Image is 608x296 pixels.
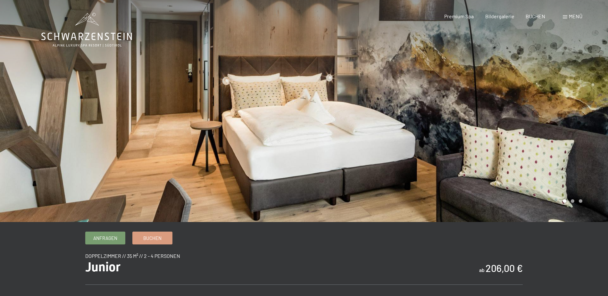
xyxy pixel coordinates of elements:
a: Premium Spa [444,13,474,19]
span: Buchen [143,235,162,242]
span: Menü [569,13,582,19]
span: Doppelzimmer // 35 m² // 2 - 4 Personen [85,253,180,259]
a: Buchen [133,232,172,244]
b: 206,00 € [486,262,523,274]
span: Junior [85,259,121,275]
span: ab [479,267,485,273]
span: Anfragen [93,235,117,242]
a: Bildergalerie [485,13,514,19]
a: Anfragen [86,232,125,244]
a: BUCHEN [526,13,545,19]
